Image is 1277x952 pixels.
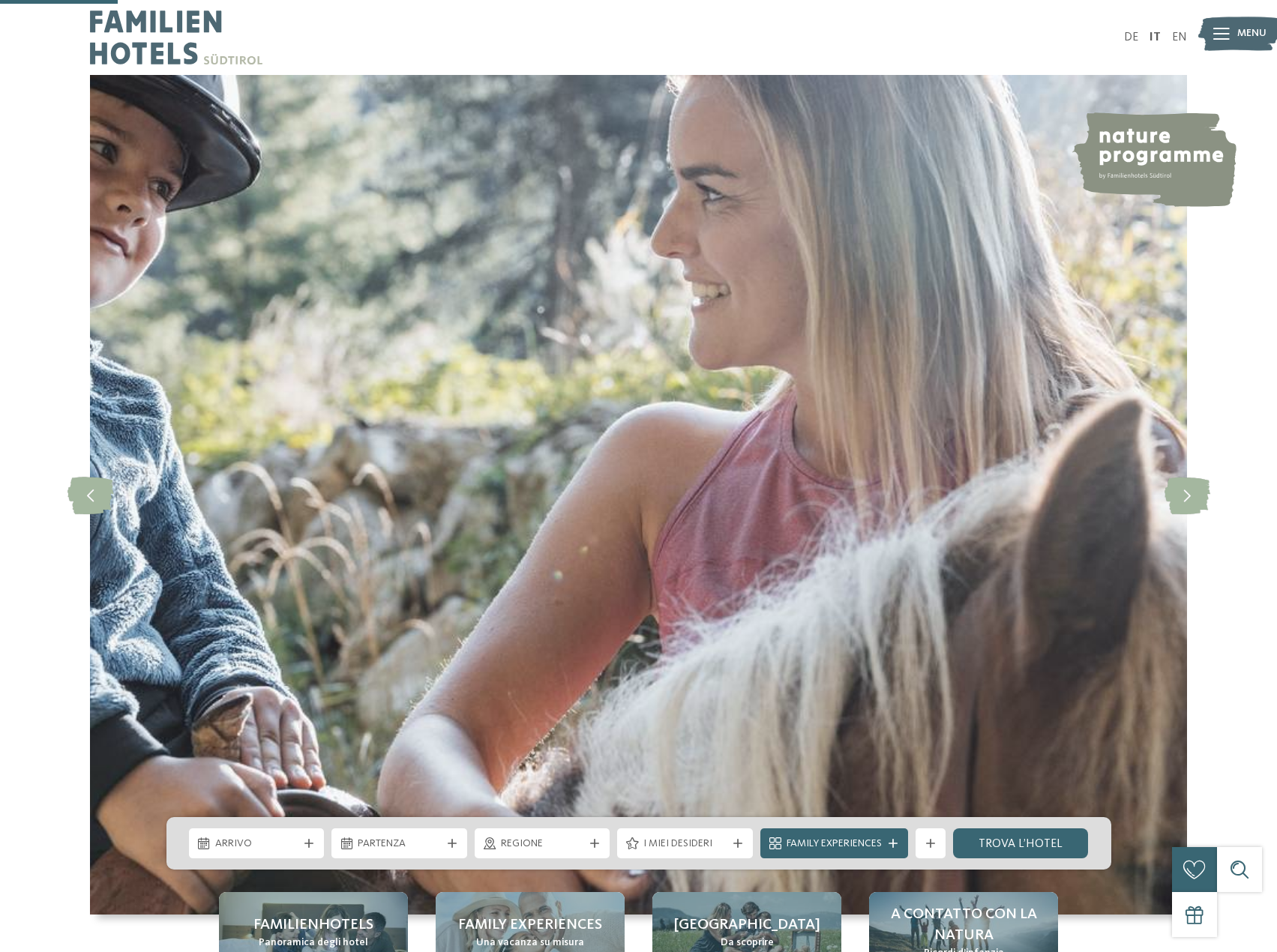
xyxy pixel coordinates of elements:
[358,837,441,852] span: Partenza
[674,915,820,936] span: [GEOGRAPHIC_DATA]
[476,936,584,951] span: Una vacanza su misura
[787,837,882,852] span: Family Experiences
[1072,112,1237,207] img: nature programme by Familienhotels Südtirol
[643,837,727,852] span: I miei desideri
[458,915,602,936] span: Family experiences
[1150,31,1161,43] a: IT
[90,75,1187,915] img: Family hotel Alto Adige: the happy family places!
[501,837,584,852] span: Regione
[1124,31,1138,43] a: DE
[1172,31,1187,43] a: EN
[215,837,298,852] span: Arrivo
[1237,26,1267,41] span: Menu
[253,915,373,936] span: Familienhotels
[884,904,1043,946] span: A contatto con la natura
[259,936,368,951] span: Panoramica degli hotel
[721,936,774,951] span: Da scoprire
[953,828,1089,858] a: trova l’hotel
